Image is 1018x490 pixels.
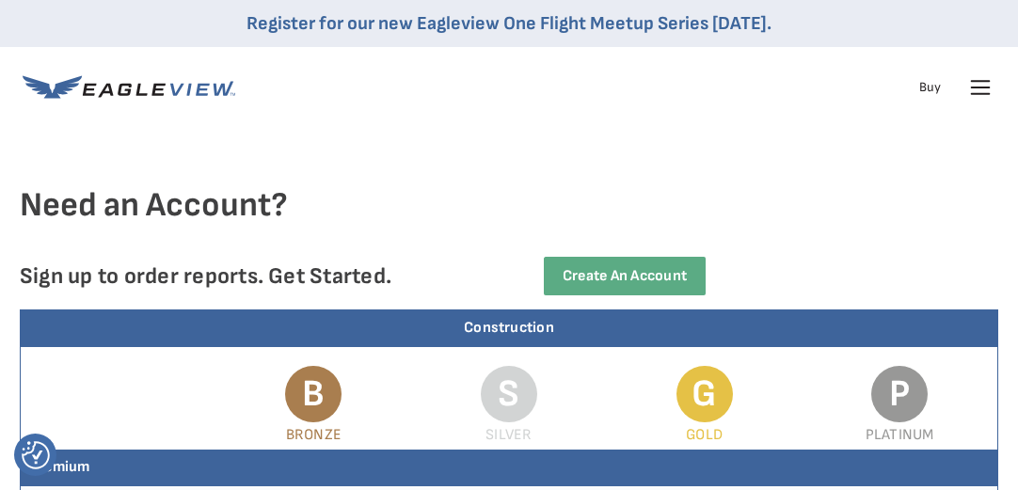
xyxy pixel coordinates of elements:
p: Sign up to order reports. Get Started. [20,262,479,290]
span: B [285,366,342,422]
button: Consent Preferences [22,441,50,469]
div: Construction [21,310,997,347]
a: Buy [919,75,941,99]
img: Revisit consent button [22,441,50,469]
span: S [481,366,537,422]
h4: Need an Account? [20,184,998,257]
a: Create an Account [544,257,706,295]
span: Gold [686,426,723,444]
span: Silver [485,426,532,444]
span: Bronze [286,426,342,444]
th: Premium [21,450,997,486]
a: Register for our new Eagleview One Flight Meetup Series [DATE]. [247,12,771,35]
span: Platinum [866,426,934,444]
